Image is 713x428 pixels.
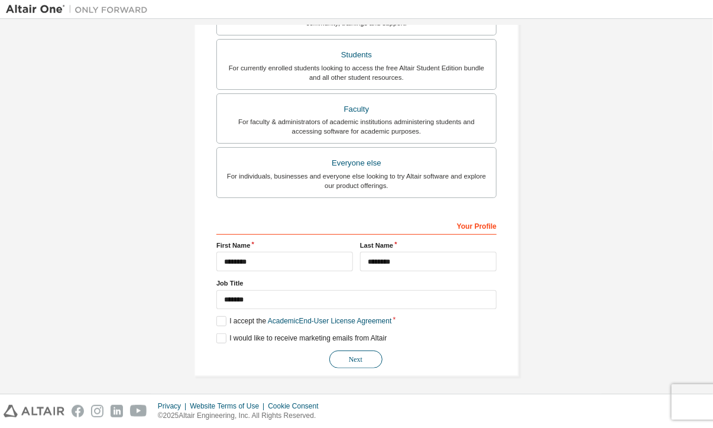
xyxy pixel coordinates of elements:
div: For currently enrolled students looking to access the free Altair Student Edition bundle and all ... [224,63,489,82]
label: I would like to receive marketing emails from Altair [216,333,387,343]
div: For faculty & administrators of academic institutions administering students and accessing softwa... [224,117,489,136]
div: Your Profile [216,216,497,235]
img: altair_logo.svg [4,405,64,417]
p: © 2025 Altair Engineering, Inc. All Rights Reserved. [158,411,326,421]
label: Last Name [360,241,497,250]
img: Altair One [6,4,154,15]
a: Academic End-User License Agreement [268,317,391,325]
button: Next [329,351,383,368]
img: linkedin.svg [111,405,123,417]
label: Job Title [216,278,497,288]
div: Privacy [158,401,190,411]
div: Students [224,47,489,63]
div: For individuals, businesses and everyone else looking to try Altair software and explore our prod... [224,171,489,190]
img: youtube.svg [130,405,147,417]
div: Website Terms of Use [190,401,268,411]
img: instagram.svg [91,405,103,417]
div: Everyone else [224,155,489,171]
label: First Name [216,241,353,250]
label: I accept the [216,316,391,326]
div: Cookie Consent [268,401,325,411]
img: facebook.svg [72,405,84,417]
div: Faculty [224,101,489,118]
